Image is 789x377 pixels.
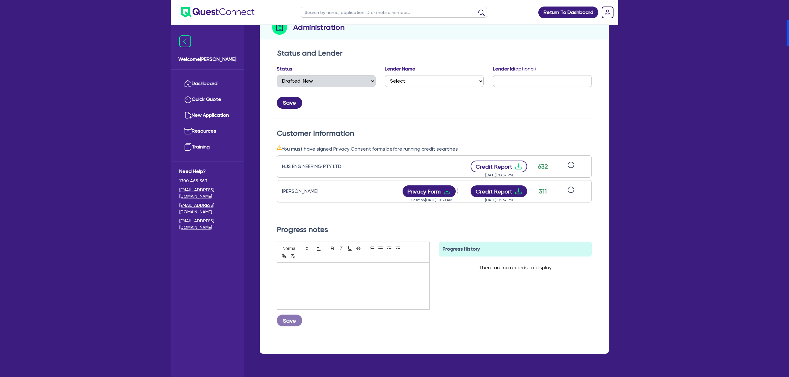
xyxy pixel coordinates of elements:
[272,20,287,35] img: step-icon
[277,97,302,109] button: Save
[179,123,235,139] a: Resources
[293,22,344,33] h2: Administration
[184,96,192,103] img: quick-quote
[179,107,235,123] a: New Application
[568,161,574,168] span: sync
[454,186,461,196] span: more
[456,186,461,197] button: Dropdown toggle
[277,65,292,73] label: Status
[178,56,236,63] span: Welcome [PERSON_NAME]
[184,127,192,135] img: resources
[179,218,235,231] a: [EMAIL_ADDRESS][DOMAIN_NAME]
[301,7,487,18] input: Search by name, application ID or mobile number...
[439,242,592,257] div: Progress History
[568,186,574,193] span: sync
[515,163,522,170] span: download
[535,162,550,171] div: 632
[179,178,235,184] span: 1300 465 363
[179,202,235,215] a: [EMAIL_ADDRESS][DOMAIN_NAME]
[535,187,550,196] div: 311
[184,111,192,119] img: new-application
[277,145,592,153] div: You must have signed Privacy Consent forms before running credit searches
[600,4,616,20] a: Dropdown toggle
[515,188,522,195] span: download
[472,257,559,279] div: There are no records to display
[471,161,527,172] button: Credit Reportdownload
[493,65,536,73] label: Lender Id
[538,7,598,18] a: Return To Dashboard
[277,129,592,138] h2: Customer Information
[514,66,536,72] span: (optional)
[403,185,456,197] button: Privacy Formdownload
[179,35,191,47] img: icon-menu-close
[277,145,282,150] span: warning
[179,76,235,92] a: Dashboard
[385,65,415,73] label: Lender Name
[471,185,527,197] button: Credit Reportdownload
[179,92,235,107] a: Quick Quote
[566,186,576,197] button: sync
[179,168,235,175] span: Need Help?
[184,143,192,151] img: training
[277,49,591,58] h2: Status and Lender
[181,7,254,17] img: quest-connect-logo-blue
[566,161,576,172] button: sync
[179,187,235,200] a: [EMAIL_ADDRESS][DOMAIN_NAME]
[443,188,451,195] span: download
[277,315,302,326] button: Save
[282,188,360,195] div: [PERSON_NAME]
[277,225,592,234] h2: Progress notes
[282,163,360,170] div: HJS ENGINEERING PTY LTD
[179,139,235,155] a: Training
